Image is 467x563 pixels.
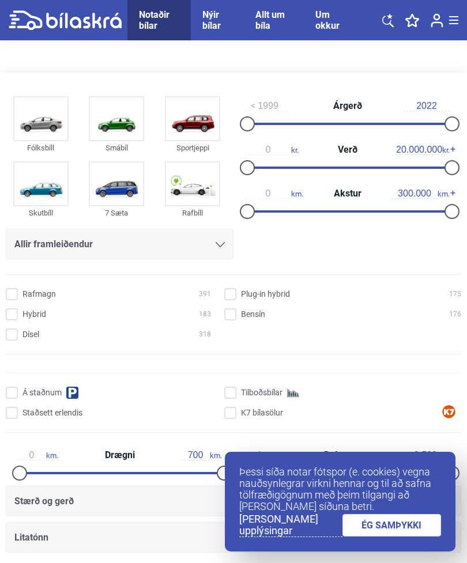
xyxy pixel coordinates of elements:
span: 176 [449,308,461,320]
span: K7 bílasölur [241,407,283,419]
img: user-login.svg [431,13,443,28]
span: kr. [245,145,299,155]
a: ÉG SAMÞYKKI [342,514,442,536]
span: Staðsett erlendis [22,407,82,419]
p: Þessi síða notar fótspor (e. cookies) vegna nauðsynlegrar virkni hennar og til að safna tölfræðig... [239,466,441,512]
a: Notaðir bílar [139,9,179,31]
a: Um okkur [315,9,348,31]
span: Allir framleiðendur [14,236,93,252]
div: 7 Sæta [89,206,144,220]
span: 391 [199,288,211,300]
span: Bensín [241,308,265,320]
span: Rafmagn [22,288,56,300]
span: Verð [335,145,360,154]
span: Árgerð [330,101,365,111]
span: Litatónn [14,530,48,546]
a: Allt um bíla [255,9,292,31]
span: kg. [245,450,284,460]
div: Sportjeppi [165,141,220,154]
span: Plug-in hybrid [241,288,290,300]
div: Skutbíll [13,206,69,220]
span: Á staðnum [22,387,62,399]
span: Dísel [22,328,39,341]
div: Smábíl [89,141,144,154]
span: 318 [199,328,211,341]
a: [PERSON_NAME] upplýsingar [239,513,342,537]
span: Tilboðsbílar [241,387,283,399]
span: km. [17,450,58,460]
span: Stærð og gerð [14,493,74,509]
span: Drægni [102,451,138,460]
span: km. [181,450,222,460]
span: kr. [396,145,450,155]
span: Dráttargeta [321,451,374,460]
a: Nýir bílar [202,9,232,31]
span: 175 [449,288,461,300]
div: Rafbíll [165,206,220,220]
span: Akstur [331,189,364,198]
span: km. [391,188,450,199]
span: kg. [411,450,450,460]
span: 183 [199,308,211,320]
div: Fólksbíll [13,141,69,154]
span: Hybrid [22,308,46,320]
span: km. [245,188,303,199]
